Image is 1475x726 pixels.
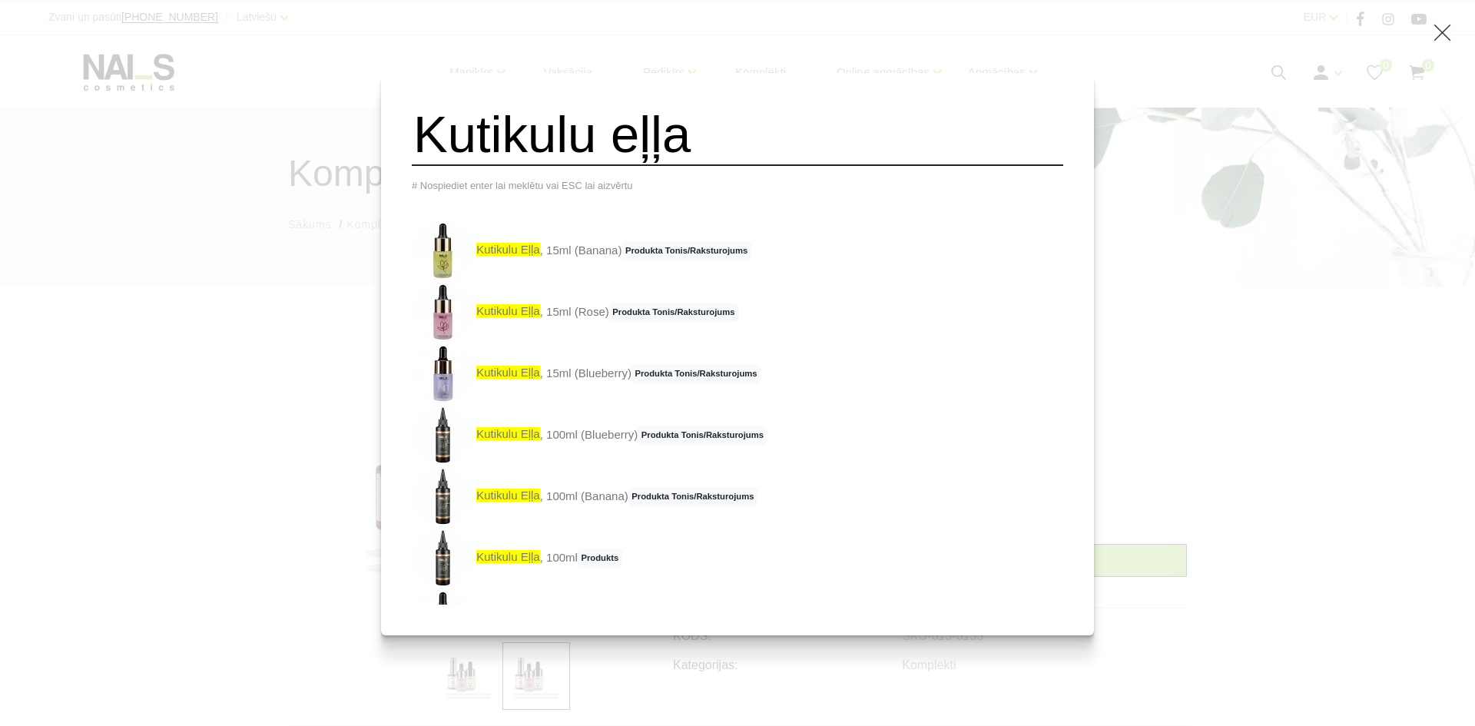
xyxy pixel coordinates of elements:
span: Kutikulu eļļa [476,366,540,379]
a: Kutikulu eļļa, 100mlProdukts [412,528,622,589]
img: Mitrinoša, mīkstinoša un aromātiska kutikulas eļļa. Bagāta ar nepieciešamo omega-3, 6 un 9, kā ar... [412,282,473,343]
span: Kutikulu eļļa [476,304,540,317]
span: Kutikulu eļļa [476,427,540,440]
span: Kutikulu eļļa [476,243,540,256]
a: Kutikulu eļļa, 15ml (Banana)Produkta Tonis/Raksturojums [412,220,751,282]
img: Mitrinoša, mīkstinoša un aromātiska kutikulas eļļa. Bagāta ar nepieciešamo omega-3, 6 un 9, kā ar... [412,343,473,405]
span: Produkta Tonis/Raksturojums [621,242,751,260]
a: Kutikulu eļļa, 100ml (Blueberry)Produkta Tonis/Raksturojums [412,405,767,466]
span: Produkta Tonis/Raksturojums [609,303,738,322]
a: Kutikulu eļļa, 15ml (Blueberry)Produkta Tonis/Raksturojums [412,343,761,405]
span: # Nospiediet enter lai meklētu vai ESC lai aizvērtu [412,180,633,191]
img: Mitrinoša, mīkstinoša un aromātiska kutikulas eļļa. Bagāta ar nepieciešamo omega-3, 6 un 9, kā ar... [412,405,473,466]
a: Kutikulu eļļa, 15ml (Rose)Produkta Tonis/Raksturojums [412,282,738,343]
span: Kutikulu eļļa [476,550,540,563]
img: Mitrinoša, mīkstinoša un aromātiska kutikulas eļļa. Bagāta ar nepieciešamo omega-3, 6 un 9, kā ar... [412,220,473,282]
span: Kutikulu eļļa [476,489,540,502]
a: Kutikulu eļļa, 15mlProdukts [412,589,615,651]
span: Produkta Tonis/Raksturojums [631,365,761,383]
span: Produkta Tonis/Raksturojums [628,488,757,506]
input: Meklēt produktus ... [412,104,1063,166]
a: Kutikulu eļļa, 100ml (Banana)Produkta Tonis/Raksturojums [412,466,757,528]
span: Produkta Tonis/Raksturojums [638,426,767,445]
span: Produkts [578,549,622,568]
img: Mitrinoša, mīkstinoša un aromātiska kutikulas eļļa. Bagāta ar nepieciešamo omega-3, 6 un 9, kā ar... [412,466,473,528]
